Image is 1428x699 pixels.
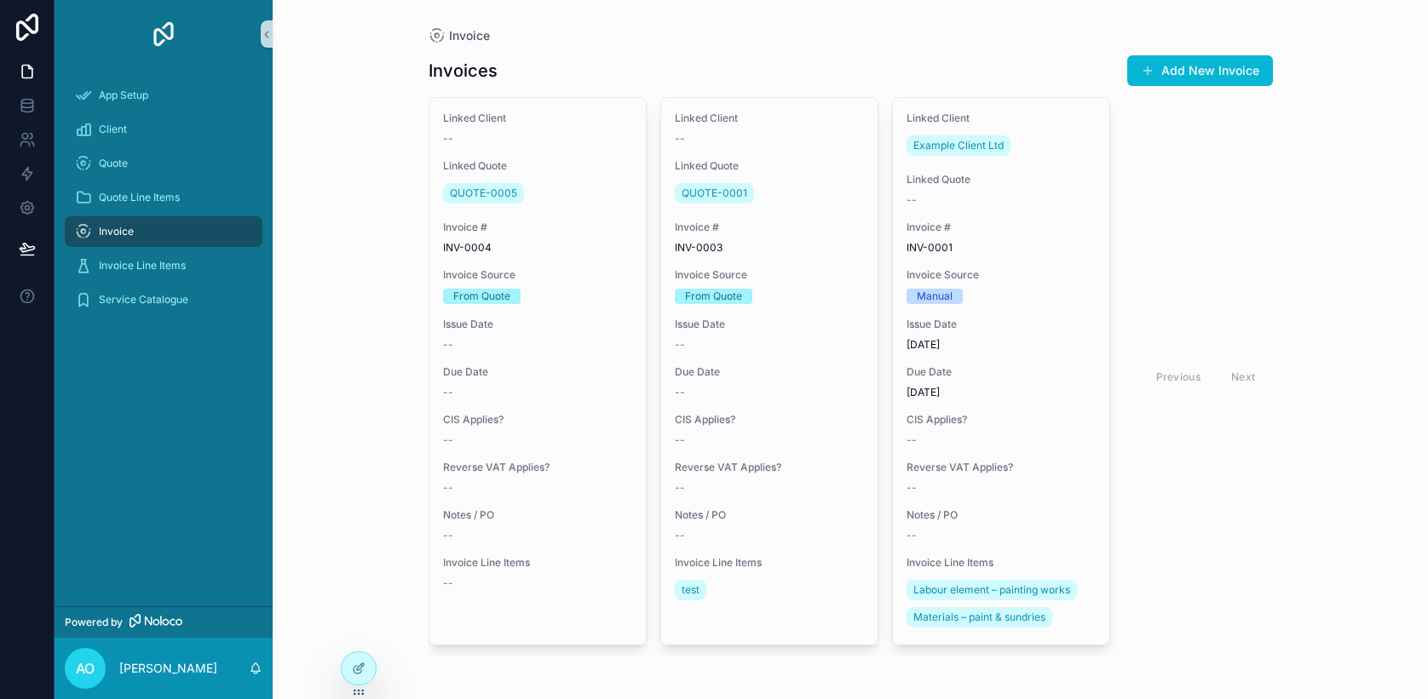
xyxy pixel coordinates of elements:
span: -- [907,193,917,207]
span: Reverse VAT Applies? [675,461,864,474]
a: Linked Client--Linked QuoteQUOTE-0001Invoice #INV-0003Invoice SourceFrom QuoteIssue Date--Due Dat... [660,97,878,645]
span: AO [76,658,95,679]
a: Invoice [65,216,262,247]
span: Reverse VAT Applies? [443,461,632,474]
a: Labour element – painting works [907,580,1077,600]
span: INV-0001 [907,241,1096,255]
span: Issue Date [907,318,1096,331]
span: CIS Applies? [443,413,632,427]
span: Due Date [443,365,632,379]
p: [PERSON_NAME] [119,660,217,677]
span: Example Client Ltd [913,139,1004,152]
span: Issue Date [675,318,864,331]
span: Linked Quote [675,159,864,173]
span: INV-0004 [443,241,632,255]
span: Invoice Line Items [99,259,186,272]
span: Linked Quote [443,159,632,173]
span: -- [675,132,685,146]
span: -- [907,433,917,447]
span: Powered by [65,616,123,629]
a: test [675,580,706,600]
a: Quote [65,148,262,179]
span: -- [907,481,917,495]
span: [DATE] [907,386,1096,399]
a: App Setup [65,80,262,111]
span: Due Date [675,365,864,379]
span: -- [675,433,685,447]
span: Materials – paint & sundries [913,610,1045,624]
a: Powered by [55,606,273,638]
span: Invoice Line Items [675,556,864,570]
a: Linked ClientExample Client LtdLinked Quote--Invoice #INV-0001Invoice SourceManualIssue Date[DATE... [892,97,1110,645]
span: -- [907,529,917,542]
span: Notes / PO [907,508,1096,522]
span: Invoice [99,225,134,238]
span: [DATE] [907,338,1096,352]
span: INV-0003 [675,241,864,255]
span: Linked Client [907,112,1096,125]
span: Invoice # [675,221,864,234]
span: Invoice Source [907,268,1096,282]
span: Linked Quote [907,173,1096,186]
img: App logo [150,20,177,48]
a: Materials – paint & sundries [907,607,1052,627]
span: -- [675,529,685,542]
div: From Quote [453,289,510,304]
div: From Quote [685,289,742,304]
span: Client [99,123,127,136]
a: Service Catalogue [65,284,262,315]
span: CIS Applies? [907,413,1096,427]
span: Quote [99,157,128,170]
a: QUOTE-0001 [675,183,754,203]
span: Quote Line Items [99,191,180,204]
span: -- [675,386,685,399]
span: Issue Date [443,318,632,331]
a: Quote Line Items [65,182,262,213]
span: -- [443,338,453,352]
span: App Setup [99,89,148,102]
a: Example Client Ltd [907,135,1011,156]
div: Manual [917,289,953,304]
span: Reverse VAT Applies? [907,461,1096,474]
button: Add New Invoice [1127,55,1273,86]
span: QUOTE-0001 [682,186,747,200]
span: Due Date [907,365,1096,379]
span: Invoice # [907,221,1096,234]
a: Linked Client--Linked QuoteQUOTE-0005Invoice #INV-0004Invoice SourceFrom QuoteIssue Date--Due Dat... [429,97,647,645]
span: test [682,583,700,597]
span: QUOTE-0005 [450,186,517,200]
span: Linked Client [443,112,632,125]
span: Notes / PO [443,508,632,522]
a: QUOTE-0005 [443,183,524,203]
span: Labour element – painting works [913,583,1070,597]
span: Service Catalogue [99,293,188,307]
span: Invoice Line Items [443,556,632,570]
span: -- [443,529,453,542]
span: Linked Client [675,112,864,125]
div: scrollable content [55,68,273,337]
span: -- [443,386,453,399]
span: -- [443,576,453,590]
span: CIS Applies? [675,413,864,427]
span: -- [443,481,453,495]
span: -- [443,433,453,447]
h1: Invoices [429,59,498,83]
a: Invoice Line Items [65,250,262,281]
span: -- [675,481,685,495]
span: -- [675,338,685,352]
a: Invoice [429,27,490,44]
span: -- [443,132,453,146]
span: Invoice [449,27,490,44]
span: Invoice Source [443,268,632,282]
span: Invoice Line Items [907,556,1096,570]
span: Invoice # [443,221,632,234]
span: Invoice Source [675,268,864,282]
span: Notes / PO [675,508,864,522]
a: Client [65,114,262,145]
